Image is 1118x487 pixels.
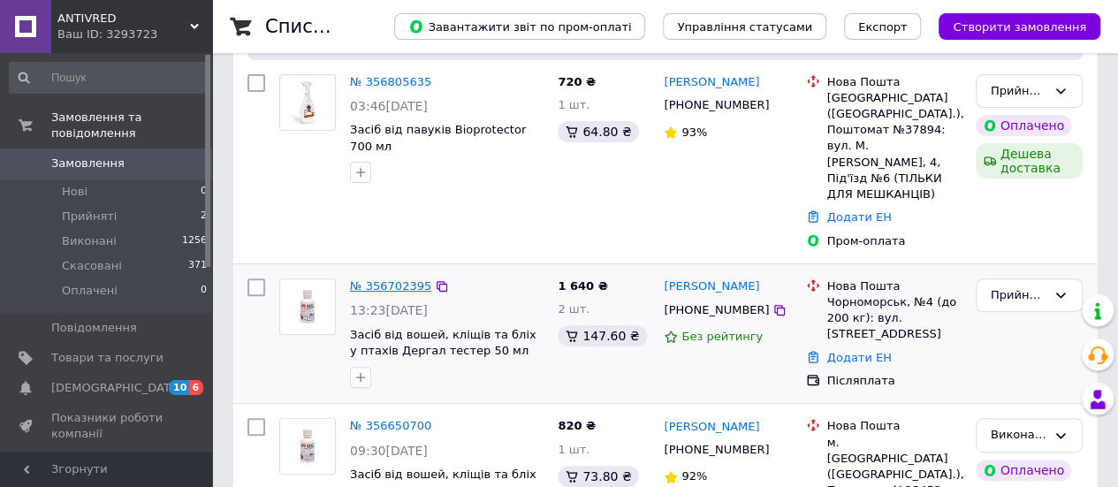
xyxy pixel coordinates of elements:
div: [PHONE_NUMBER] [660,94,772,117]
span: 10 [169,380,189,395]
span: 6 [189,380,203,395]
span: Управління статусами [677,20,812,34]
span: Експорт [858,20,908,34]
a: Фото товару [279,278,336,335]
span: 92% [681,469,707,483]
div: [PHONE_NUMBER] [660,299,772,322]
a: Додати ЕН [827,351,892,364]
a: Додати ЕН [827,210,892,224]
div: [PHONE_NUMBER] [660,438,772,461]
div: Прийнято [991,286,1046,305]
span: 2 [201,209,207,224]
div: [GEOGRAPHIC_DATA] ([GEOGRAPHIC_DATA].), Поштомат №37894: вул. М. [PERSON_NAME], 4, Під'їзд №6 (ТІ... [827,90,962,202]
span: Створити замовлення [953,20,1086,34]
span: 13:23[DATE] [350,303,428,317]
div: Післяплата [827,373,962,389]
span: 09:30[DATE] [350,444,428,458]
span: 1 640 ₴ [558,279,607,293]
a: Фото товару [279,418,336,475]
span: Повідомлення [51,320,137,336]
span: 1 шт. [558,98,589,111]
div: 73.80 ₴ [558,466,638,487]
a: № 356650700 [350,419,431,432]
div: Оплачено [976,115,1071,136]
span: 93% [681,126,707,139]
div: Нова Пошта [827,418,962,434]
span: 0 [201,283,207,299]
span: 371 [188,258,207,274]
a: [PERSON_NAME] [664,278,759,295]
div: Виконано [991,426,1046,445]
span: Прийняті [62,209,117,224]
div: 147.60 ₴ [558,325,646,346]
img: Фото товару [280,279,335,334]
img: Фото товару [280,75,335,130]
div: Чорноморськ, №4 (до 200 кг): вул. [STREET_ADDRESS] [827,294,962,343]
span: Скасовані [62,258,122,274]
a: Фото товару [279,74,336,131]
span: Замовлення [51,156,125,171]
button: Завантажити звіт по пром-оплаті [394,13,645,40]
span: Виконані [62,233,117,249]
button: Експорт [844,13,922,40]
div: Прийнято [991,82,1046,101]
span: Показники роботи компанії [51,410,164,442]
div: Нова Пошта [827,278,962,294]
span: 820 ₴ [558,419,596,432]
h1: Список замовлень [265,16,445,37]
img: Фото товару [280,419,335,474]
span: 1256 [182,233,207,249]
span: 2 шт. [558,302,589,316]
span: Замовлення та повідомлення [51,110,212,141]
span: 0 [201,184,207,200]
span: ANTIVRED [57,11,190,27]
a: [PERSON_NAME] [664,419,759,436]
span: Без рейтингу [681,330,763,343]
div: Нова Пошта [827,74,962,90]
input: Пошук [9,62,209,94]
span: [DEMOGRAPHIC_DATA] [51,380,182,396]
span: Нові [62,184,87,200]
span: 720 ₴ [558,75,596,88]
span: Оплачені [62,283,118,299]
a: № 356805635 [350,75,431,88]
span: Завантажити звіт по пром-оплаті [408,19,631,34]
a: № 356702395 [350,279,431,293]
span: 03:46[DATE] [350,99,428,113]
span: 1 шт. [558,443,589,456]
button: Створити замовлення [939,13,1100,40]
div: Пром-оплата [827,233,962,249]
button: Управління статусами [663,13,826,40]
a: Засіб від павуків Bioprotector 700 мл [350,123,526,153]
span: Товари та послуги [51,350,164,366]
div: 64.80 ₴ [558,121,638,142]
div: Оплачено [976,460,1071,481]
div: Ваш ID: 3293723 [57,27,212,42]
a: [PERSON_NAME] [664,74,759,91]
a: Створити замовлення [921,19,1100,33]
div: Дешева доставка [976,143,1083,179]
a: Засіб від вошей, кліщів та бліх у птахів Дергал тестер 50 мл (0031) [350,328,536,374]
